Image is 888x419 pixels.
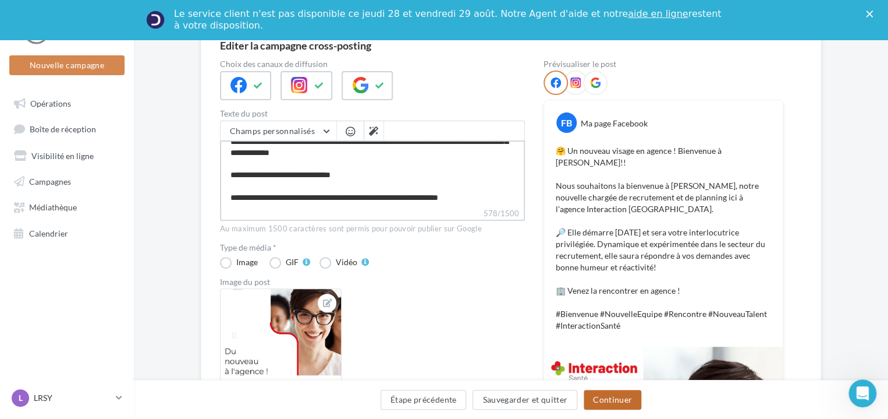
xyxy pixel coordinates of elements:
[581,118,648,129] div: Ma page Facebook
[473,390,577,410] button: Sauvegarder et quitter
[220,244,525,252] label: Type de média *
[7,145,127,166] a: Visibilité en ligne
[220,110,525,118] label: Texte du post
[19,392,23,404] span: L
[7,118,127,139] a: Boîte de réception
[7,170,127,191] a: Campagnes
[174,8,723,31] div: Le service client n'est pas disponible ce jeudi 28 et vendredi 29 août. Notre Agent d'aide et not...
[29,176,71,186] span: Campagnes
[30,124,96,134] span: Boîte de réception
[29,202,77,212] span: Médiathèque
[220,60,525,68] label: Choix des canaux de diffusion
[220,207,525,221] label: 578/1500
[7,196,127,217] a: Médiathèque
[544,60,783,68] div: Prévisualiser le post
[220,224,525,234] div: Au maximum 1500 caractères sont permis pour pouvoir publier sur Google
[221,121,336,141] button: Champs personnalisés
[9,55,125,75] button: Nouvelle campagne
[9,387,125,409] a: L LRSY
[584,390,641,410] button: Continuer
[286,258,299,266] div: GIF
[556,145,771,332] p: 🤗 Un nouveau visage en agence ! Bienvenue à [PERSON_NAME]!! Nous souhaitons la bienvenue à [PERSO...
[230,126,315,136] span: Champs personnalisés
[220,40,371,51] div: Editer la campagne cross-posting
[29,228,68,238] span: Calendrier
[628,8,688,19] a: aide en ligne
[220,278,525,286] div: Image du post
[146,10,165,29] img: Profile image for Service-Client
[34,392,111,404] p: LRSY
[556,112,577,133] div: FB
[7,222,127,243] a: Calendrier
[30,98,71,108] span: Opérations
[31,150,94,160] span: Visibilité en ligne
[381,390,467,410] button: Étape précédente
[336,258,357,266] div: Vidéo
[236,258,258,266] div: Image
[866,10,878,17] div: Fermer
[848,379,876,407] iframe: Intercom live chat
[7,92,127,113] a: Opérations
